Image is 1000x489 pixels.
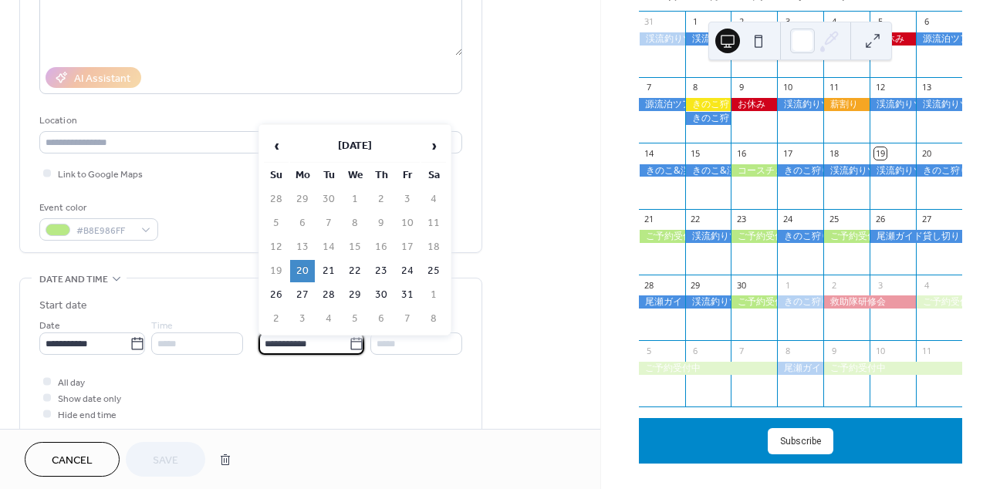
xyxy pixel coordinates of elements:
th: [DATE] [290,130,420,163]
td: 23 [369,260,394,282]
div: 16 [735,147,747,159]
div: 救助隊研修会 [823,295,916,309]
th: Fr [395,164,420,187]
span: › [422,130,445,161]
div: 25 [828,214,840,225]
div: 8 [690,82,701,93]
th: Su [264,164,289,187]
td: 6 [369,308,394,330]
td: 29 [290,188,315,211]
div: 18 [828,147,840,159]
div: ご予約受付中 [639,362,778,375]
span: Date and time [39,271,108,288]
td: 30 [316,188,341,211]
div: 尾瀬ガイド貸し切り [777,362,823,375]
td: 15 [343,236,367,258]
td: 31 [395,284,420,306]
div: 14 [644,147,655,159]
td: 14 [316,236,341,258]
div: お休み [731,98,777,111]
td: 4 [421,188,446,211]
div: きのこ狩りツアー開催決定（残り1席、松茸コースリピーター様限定） [916,164,962,177]
div: ご予約受付中 [823,362,962,375]
div: 24 [782,214,793,225]
div: 15 [690,147,701,159]
div: 渓流釣りツアー開催決定（空きあり） [870,98,916,111]
th: Th [369,164,394,187]
div: 13 [921,82,932,93]
div: 27 [921,214,932,225]
button: Subscribe [768,428,833,454]
div: 7 [644,82,655,93]
td: 24 [395,260,420,282]
div: 31 [644,16,655,28]
td: 26 [264,284,289,306]
div: 9 [735,82,747,93]
td: 28 [264,188,289,211]
div: 5 [644,345,655,356]
div: 1 [690,16,701,28]
th: Sa [421,164,446,187]
td: 22 [343,260,367,282]
div: Start date [39,298,87,314]
div: 22 [690,214,701,225]
div: 渓流釣りツアー開催決定（空き有り、上コース以上） [916,98,962,111]
div: ご予約受付中 [731,230,777,243]
div: きのこ狩りツアー開催決定（残り１席） [685,112,731,125]
td: 12 [264,236,289,258]
div: 17 [782,147,793,159]
td: 16 [369,236,394,258]
div: きのこ狩りツアー開催決定（リピーター様限定、残り１席） [777,295,823,309]
div: 4 [828,16,840,28]
div: 源流泊ツアー開催決定（空き有り） [639,98,685,111]
td: 4 [316,308,341,330]
div: ご予約受付中 [639,230,685,243]
div: 尾瀬ガイド貸し切り [870,230,962,243]
span: All day [58,375,85,391]
div: 5 [874,16,886,28]
td: 5 [264,212,289,234]
div: 9 [828,345,840,356]
div: 源流泊ツアー開催決定（空き有り） [916,32,962,46]
div: 10 [874,345,886,356]
td: 18 [421,236,446,258]
th: Mo [290,164,315,187]
div: 23 [735,214,747,225]
div: 尾瀬ガイド貸し切り [639,295,685,309]
td: 19 [264,260,289,282]
td: 8 [421,308,446,330]
td: 7 [395,308,420,330]
td: 30 [369,284,394,306]
td: 28 [316,284,341,306]
div: 2 [828,279,840,291]
div: ご予約受付中 [916,295,962,309]
td: 5 [343,308,367,330]
div: 1 [782,279,793,291]
div: 21 [644,214,655,225]
div: 26 [874,214,886,225]
span: Link to Google Maps [58,167,143,183]
div: 渓流釣りツアー開催決定（空き有り、上コース以上） [870,164,916,177]
div: きのこ&渓流釣りツアー開催決定（空きあり、特上コース、リピーター様限定） [685,164,731,177]
div: 30 [735,279,747,291]
div: 28 [644,279,655,291]
div: 12 [874,82,886,93]
td: 1 [421,284,446,306]
td: 11 [421,212,446,234]
div: 2 [735,16,747,28]
div: 3 [874,279,886,291]
div: きのこ&渓流釣りツアー開催決定（空き有り、特上コース、リピータ様限定） [639,164,685,177]
td: 2 [264,308,289,330]
td: 17 [395,236,420,258]
button: Cancel [25,442,120,477]
div: 19 [874,147,886,159]
th: Tu [316,164,341,187]
div: 11 [921,345,932,356]
div: 7 [735,345,747,356]
div: 20 [921,147,932,159]
div: 薪割り [823,98,870,111]
td: 21 [316,260,341,282]
td: 10 [395,212,420,234]
td: 6 [290,212,315,234]
span: Show date only [58,391,121,407]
